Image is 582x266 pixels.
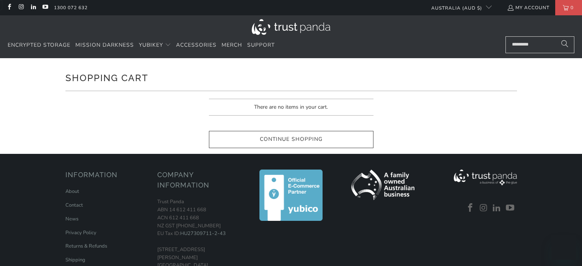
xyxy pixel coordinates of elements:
p: There are no items in your cart. [209,99,373,116]
span: Accessories [176,41,217,49]
a: Returns & Refunds [65,243,107,250]
input: Search... [505,36,574,53]
a: Mission Darkness [75,36,134,54]
a: Privacy Policy [65,229,96,236]
a: Trust Panda Australia on Facebook [6,5,12,11]
a: HU27309711-2-43 [180,230,226,237]
nav: Translation missing: en.navigation.header.main_nav [8,36,275,54]
span: Support [247,41,275,49]
a: Encrypted Storage [8,36,70,54]
a: Merch [222,36,242,54]
span: Encrypted Storage [8,41,70,49]
a: Trust Panda Australia on Facebook [465,203,476,213]
a: Trust Panda Australia on Instagram [478,203,489,213]
span: Mission Darkness [75,41,134,49]
a: Shipping [65,256,85,263]
span: Merch [222,41,242,49]
button: Search [555,36,574,53]
a: About [65,188,79,195]
a: Trust Panda Australia on Instagram [18,5,24,11]
a: Trust Panda Australia on YouTube [505,203,516,213]
a: Trust Panda Australia on YouTube [42,5,48,11]
span: YubiKey [139,41,163,49]
a: My Account [507,3,549,12]
a: Contact [65,202,83,209]
h1: Shopping Cart [65,70,517,85]
a: Accessories [176,36,217,54]
a: 1300 072 632 [54,3,88,12]
a: Trust Panda Australia on LinkedIn [491,203,503,213]
a: News [65,215,78,222]
summary: YubiKey [139,36,171,54]
iframe: 启动消息传送窗口的按钮 [551,235,576,260]
a: Trust Panda Australia on LinkedIn [30,5,36,11]
a: Support [247,36,275,54]
a: Continue Shopping [209,131,373,148]
img: Trust Panda Australia [252,19,330,35]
